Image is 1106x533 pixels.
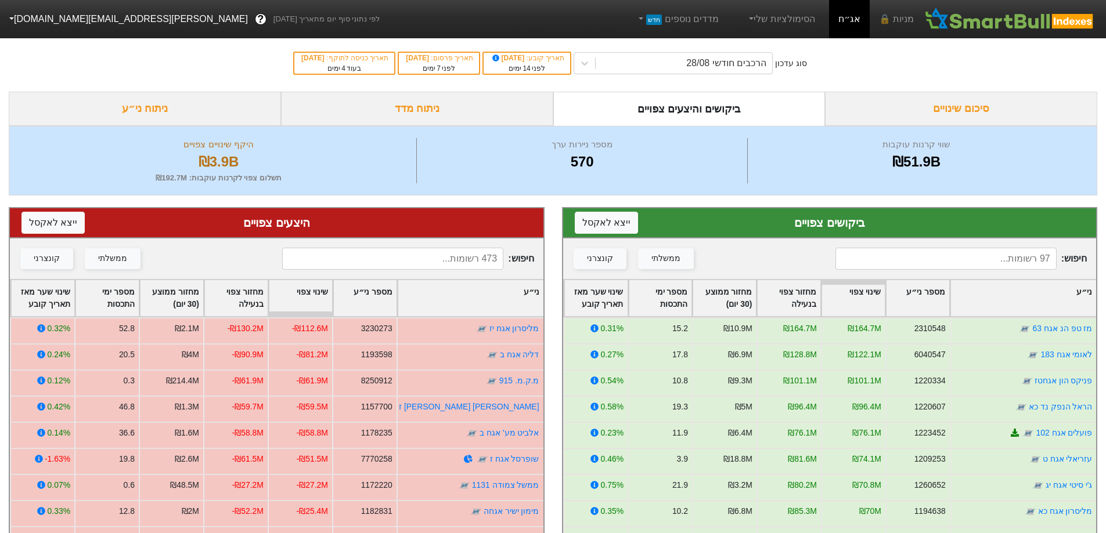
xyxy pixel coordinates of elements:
[646,14,662,25] span: חדש
[476,323,488,335] img: tase link
[470,506,482,517] img: tase link
[783,322,816,335] div: ₪164.7M
[1029,454,1040,465] img: tase link
[923,8,1097,31] img: SmartBull
[1046,480,1092,490] a: ג'י סיטי אגח יג
[783,349,816,361] div: ₪128.8M
[140,280,203,316] div: Toggle SortBy
[45,453,70,465] div: -1.63%
[575,212,638,234] button: ייצא לאקסל
[405,53,473,63] div: תאריך פרסום :
[1021,375,1032,387] img: tase link
[48,505,70,517] div: 0.33%
[835,248,1057,270] input: 97 רשומות...
[281,92,553,126] div: ניתוח מדד
[788,505,817,517] div: ₪85.3M
[742,8,820,31] a: הסימולציות שלי
[466,427,478,439] img: tase link
[361,322,392,335] div: 3230273
[1032,480,1044,491] img: tase link
[600,401,623,413] div: 0.58%
[727,349,752,361] div: ₪6.9M
[24,172,413,184] div: תשלום צפוי לקרנות עוקבות : ₪192.7M
[848,322,881,335] div: ₪164.7M
[48,349,70,361] div: 0.24%
[484,506,539,516] a: מימון ישיר אגחה
[1019,323,1031,335] img: tase link
[1036,428,1092,437] a: פועלים אגח 102
[859,505,881,517] div: ₪70M
[500,350,539,359] a: דליה אגח ב
[788,401,817,413] div: ₪96.4M
[1042,454,1092,463] a: עזריאלי אגח ט
[489,324,539,333] a: מליסרון אגח יז
[672,401,687,413] div: 19.3
[232,505,264,517] div: -₪52.2M
[24,151,413,172] div: ₪3.9B
[489,53,564,63] div: תאריך קובע :
[835,248,1087,270] span: חיפוש :
[727,427,752,439] div: ₪6.4M
[300,53,388,63] div: תאריך כניסה לתוקף :
[11,280,74,316] div: Toggle SortBy
[9,92,281,126] div: ניתוח ני״ע
[119,401,135,413] div: 46.8
[472,480,539,490] a: ממשל צמודה 1131
[564,280,628,316] div: Toggle SortBy
[788,479,817,491] div: ₪80.2M
[783,375,816,387] div: ₪101.1M
[914,375,945,387] div: 1220334
[914,322,945,335] div: 2310548
[825,92,1097,126] div: סיכום שינויים
[204,280,268,316] div: Toggle SortBy
[34,252,60,265] div: קונצרני
[480,428,539,437] a: אלביט מע' אגח ב
[228,322,264,335] div: -₪130.2M
[727,375,752,387] div: ₪9.3M
[1034,376,1092,385] a: פניקס הון אגחטז
[914,505,945,517] div: 1194638
[124,479,135,491] div: 0.6
[48,375,70,387] div: 0.12%
[124,375,135,387] div: 0.3
[297,401,328,413] div: -₪59.5M
[420,151,744,172] div: 570
[1015,401,1026,413] img: tase link
[490,454,539,463] a: שופרסל אגח ז
[119,427,135,439] div: 36.6
[297,427,328,439] div: -₪58.8M
[398,280,543,316] div: Toggle SortBy
[1032,324,1092,333] a: מז טפ הנ אגח 63
[232,349,264,361] div: -₪90.9M
[676,453,687,465] div: 3.9
[723,322,752,335] div: ₪10.9M
[1040,350,1092,359] a: לאומי אגח 183
[175,322,199,335] div: ₪2.1M
[499,376,539,385] a: מ.ק.מ. 915
[1027,349,1039,361] img: tase link
[333,280,397,316] div: Toggle SortBy
[848,349,881,361] div: ₪122.1M
[788,427,817,439] div: ₪76.1M
[751,138,1082,151] div: שווי קרנות עוקבות
[24,138,413,151] div: היקף שינויים צפויים
[672,375,687,387] div: 10.8
[282,248,503,270] input: 473 רשומות...
[693,280,756,316] div: Toggle SortBy
[600,505,623,517] div: 0.35%
[341,64,345,72] span: 4
[914,349,945,361] div: 6040547
[399,402,539,411] a: [PERSON_NAME] [PERSON_NAME] ז
[85,248,140,269] button: ממשלתי
[600,427,623,439] div: 0.23%
[486,375,498,387] img: tase link
[553,92,826,126] div: ביקושים והיצעים צפויים
[950,280,1096,316] div: Toggle SortBy
[119,322,135,335] div: 52.8
[98,252,127,265] div: ממשלתי
[723,453,752,465] div: ₪18.8M
[273,13,380,25] span: לפי נתוני סוף יום מתאריך [DATE]
[651,252,680,265] div: ממשלתי
[914,427,945,439] div: 1223452
[48,427,70,439] div: 0.14%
